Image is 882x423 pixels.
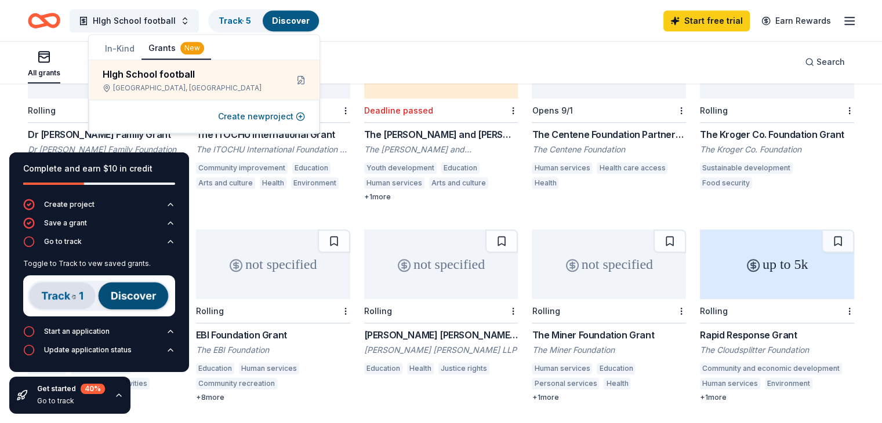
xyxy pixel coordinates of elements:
[196,328,350,342] div: EBI Foundation Grant
[700,363,842,374] div: Community and economic development
[532,144,686,155] div: The Centene Foundation
[260,177,286,189] div: Health
[700,393,854,402] div: + 1 more
[28,105,56,115] div: Rolling
[700,105,728,115] div: Rolling
[23,326,175,344] button: Start an application
[28,7,60,34] a: Home
[218,110,305,123] button: Create newproject
[532,378,599,389] div: Personal services
[532,29,686,192] a: not specifiedOpens 9/1The Centene Foundation Partners ProgramThe Centene FoundationHuman services...
[700,328,854,342] div: Rapid Response Grant
[23,254,175,326] div: Go to track
[28,29,182,202] a: not specifiedRollingDr [PERSON_NAME] Family GrantDr [PERSON_NAME] Family FoundationCommunity impr...
[700,378,760,389] div: Human services
[196,177,255,189] div: Arts and culture
[765,378,812,389] div: Environment
[28,45,60,83] button: All grants
[196,344,350,356] div: The EBI Foundation
[23,199,175,217] button: Create project
[219,16,251,25] a: Track· 5
[364,192,518,202] div: + 1 more
[70,9,199,32] button: HIgh School football
[196,363,234,374] div: Education
[700,127,854,141] div: The Kroger Co. Foundation Grant
[700,229,854,402] a: up to 5kRollingRapid Response GrantThe Cloudsplitter FoundationCommunity and economic development...
[103,83,278,93] div: [GEOGRAPHIC_DATA], [GEOGRAPHIC_DATA]
[44,327,110,336] div: Start an application
[364,328,518,342] div: [PERSON_NAME] [PERSON_NAME] Private Foundation Grant
[700,306,728,316] div: Rolling
[364,177,424,189] div: Human services
[37,384,105,394] div: Get started
[532,363,592,374] div: Human services
[196,306,224,316] div: Rolling
[364,344,518,356] div: [PERSON_NAME] [PERSON_NAME] LLP
[532,306,560,316] div: Rolling
[196,162,288,174] div: Community improvement
[532,229,686,299] div: not specified
[23,344,175,363] button: Update application status
[663,10,750,31] a: Start free trial
[364,127,518,141] div: The [PERSON_NAME] and [PERSON_NAME] Family Grant
[196,378,277,389] div: Community recreation
[700,162,793,174] div: Sustainable development
[239,363,299,374] div: Human services
[700,344,854,356] div: The Cloudsplitter Foundation
[93,14,176,28] span: HIgh School football
[292,162,331,174] div: Education
[604,378,630,389] div: Health
[364,306,392,316] div: Rolling
[407,363,434,374] div: Health
[180,42,204,54] div: New
[44,200,95,209] div: Create project
[272,16,310,25] a: Discover
[196,127,350,141] div: The ITOCHU International Grant
[141,38,211,60] button: Grants
[37,396,105,406] div: Go to track
[429,177,488,189] div: Arts and culture
[532,162,592,174] div: Human services
[438,363,489,374] div: Justice rights
[796,50,854,74] button: Search
[291,177,339,189] div: Environment
[23,275,175,316] img: Track
[103,67,278,81] div: HIgh School football
[364,363,402,374] div: Education
[44,218,87,228] div: Save a grant
[196,229,350,299] div: not specified
[532,229,686,402] a: not specifiedRollingThe Miner Foundation GrantThe Miner FoundationHuman servicesEducationPersonal...
[81,384,105,394] div: 40 %
[44,237,82,246] div: Go to track
[208,9,320,32] button: Track· 5Discover
[28,127,182,141] div: Dr [PERSON_NAME] Family Grant
[816,55,845,69] span: Search
[597,363,635,374] div: Education
[44,345,132,355] div: Update application status
[532,393,686,402] div: + 1 more
[364,105,433,115] div: Deadline passed
[23,236,175,254] button: Go to track
[196,229,350,402] a: not specifiedRollingEBI Foundation GrantThe EBI FoundationEducationHuman servicesCommunity recrea...
[532,177,558,189] div: Health
[23,162,175,176] div: Complete and earn $10 in credit
[532,344,686,356] div: The Miner Foundation
[532,328,686,342] div: The Miner Foundation Grant
[441,162,480,174] div: Education
[364,144,518,155] div: The [PERSON_NAME] and [PERSON_NAME] Family Foundation
[700,177,752,189] div: Food security
[23,217,175,236] button: Save a grant
[196,144,350,155] div: The ITOCHU International Foundation of North America Inc
[597,162,667,174] div: Health care access
[700,144,854,155] div: The Kroger Co. Foundation
[23,259,175,268] div: Toggle to Track to vew saved grants.
[532,105,572,115] div: Opens 9/1
[700,229,854,299] div: up to 5k
[98,38,141,59] button: In-Kind
[28,68,60,78] div: All grants
[364,229,518,299] div: not specified
[754,10,838,31] a: Earn Rewards
[364,29,518,202] a: up to 10kDeadline passedThe [PERSON_NAME] and [PERSON_NAME] Family GrantThe [PERSON_NAME] and [PE...
[532,127,686,141] div: The Centene Foundation Partners Program
[196,393,350,402] div: + 8 more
